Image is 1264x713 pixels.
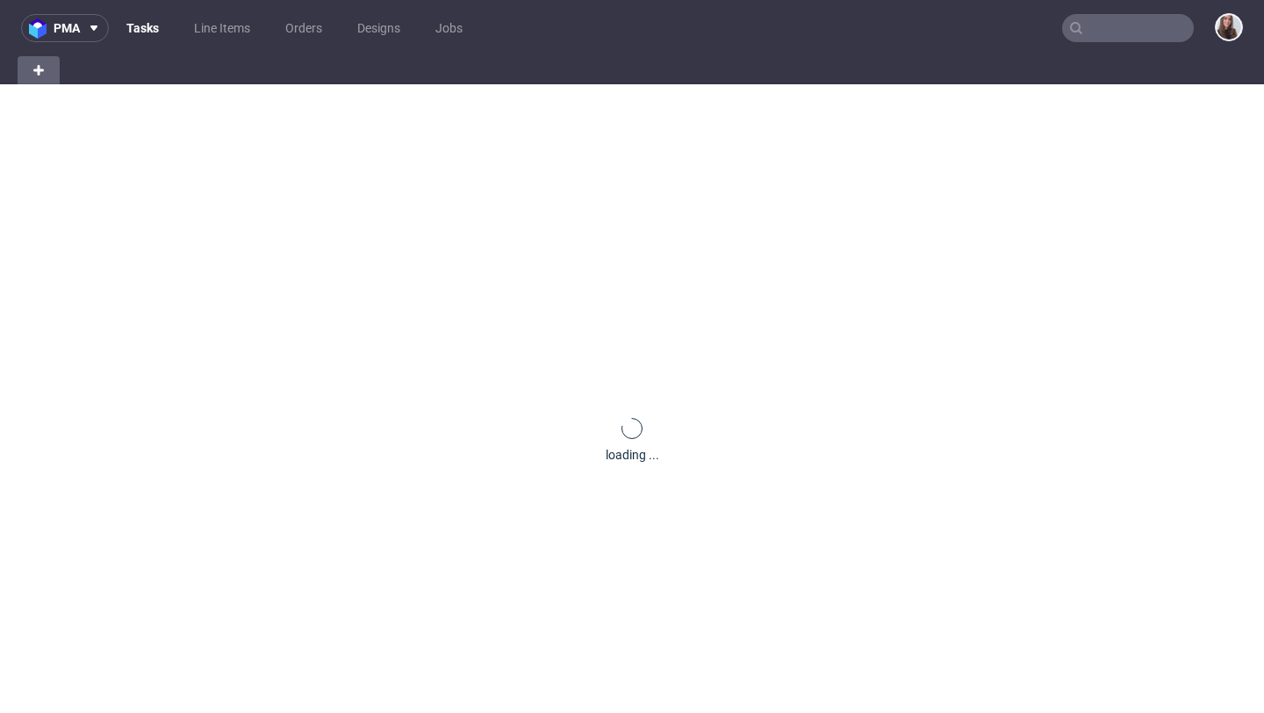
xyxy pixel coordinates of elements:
a: Line Items [183,14,261,42]
div: loading ... [606,446,659,464]
a: Tasks [116,14,169,42]
a: Designs [347,14,411,42]
button: pma [21,14,109,42]
img: logo [29,18,54,39]
a: Orders [275,14,333,42]
img: Sandra Beśka [1217,15,1241,40]
span: pma [54,22,80,34]
a: Jobs [425,14,473,42]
